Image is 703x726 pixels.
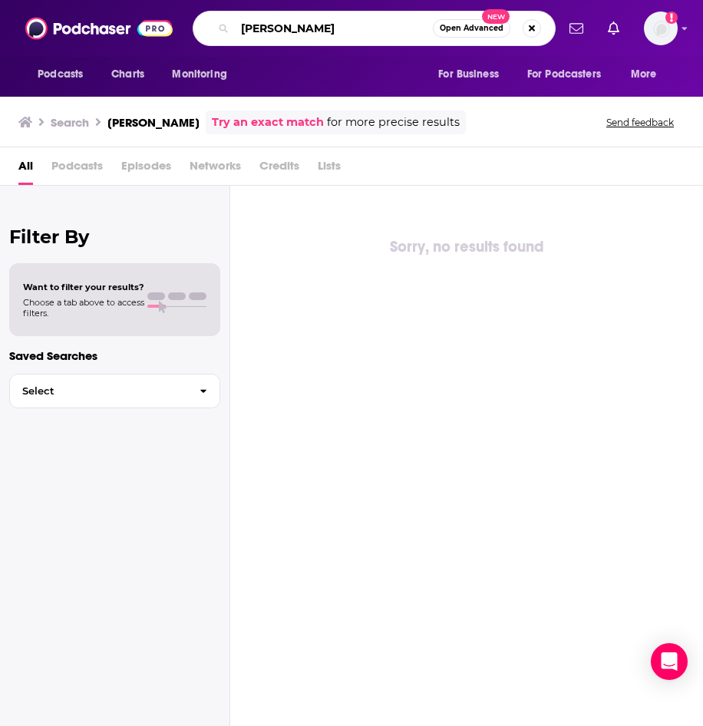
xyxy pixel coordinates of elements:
span: Episodes [121,153,171,185]
span: Want to filter your results? [23,282,144,292]
span: For Podcasters [527,64,601,85]
span: More [631,64,657,85]
span: Podcasts [38,64,83,85]
span: Lists [318,153,341,185]
span: New [482,9,510,24]
button: Send feedback [602,116,678,129]
a: Show notifications dropdown [563,15,589,41]
a: Try an exact match [212,114,324,131]
button: open menu [517,60,623,89]
span: Open Advanced [440,25,503,32]
button: open menu [27,60,103,89]
input: Search podcasts, credits, & more... [235,16,433,41]
span: Logged in as samanthawu [644,12,678,45]
button: open menu [427,60,518,89]
button: open menu [620,60,676,89]
img: Podchaser - Follow, Share and Rate Podcasts [25,14,173,43]
div: Open Intercom Messenger [651,643,688,680]
span: Choose a tab above to access filters. [23,297,144,318]
span: Podcasts [51,153,103,185]
a: Show notifications dropdown [602,15,625,41]
button: Select [9,374,220,408]
svg: Add a profile image [665,12,678,24]
p: Saved Searches [9,348,220,363]
h3: Search [51,115,89,130]
button: Open AdvancedNew [433,19,510,38]
div: Search podcasts, credits, & more... [193,11,556,46]
h2: Filter By [9,226,220,248]
img: User Profile [644,12,678,45]
span: for more precise results [327,114,460,131]
span: Charts [111,64,144,85]
span: Monitoring [172,64,226,85]
span: Credits [259,153,299,185]
a: Charts [101,60,153,89]
a: All [18,153,33,185]
button: Show profile menu [644,12,678,45]
div: Sorry, no results found [230,235,703,259]
span: Select [10,386,187,396]
span: For Business [438,64,499,85]
span: Networks [190,153,241,185]
h3: [PERSON_NAME] [107,115,200,130]
button: open menu [161,60,246,89]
